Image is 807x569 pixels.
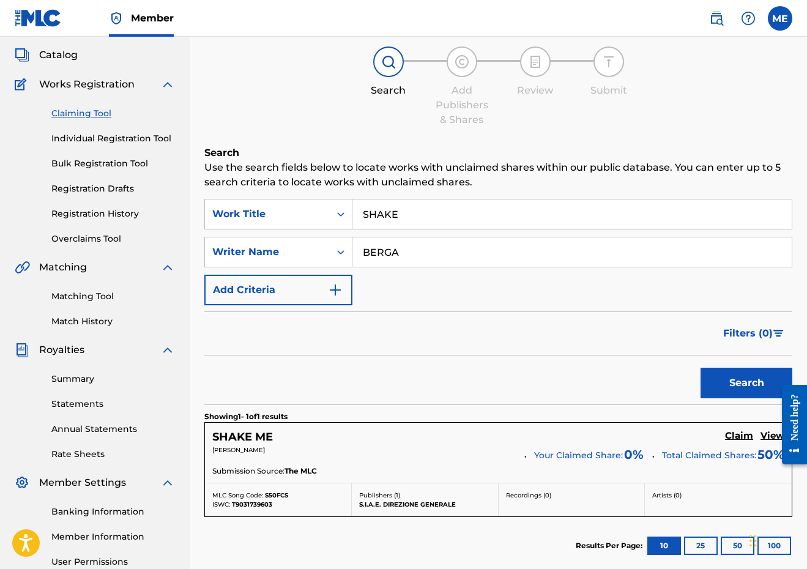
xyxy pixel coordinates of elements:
button: Search [701,368,792,398]
a: Registration History [51,207,175,220]
span: ISWC: [212,500,230,508]
button: Filters (0) [716,318,792,349]
div: User Menu [768,6,792,31]
h5: View [761,430,784,442]
a: View [761,430,784,444]
p: S.I.A.E. DIREZIONE GENERALE [359,500,491,509]
a: User Permissions [51,556,175,568]
span: 50 % [757,445,784,464]
p: Results Per Page: [576,540,645,551]
img: Top Rightsholder [109,11,124,26]
a: Individual Registration Tool [51,132,175,145]
a: Summary [51,373,175,385]
span: Submission Source: [212,466,284,477]
img: Catalog [15,48,29,62]
span: MLC Song Code: [212,491,263,499]
img: Royalties [15,343,29,357]
span: Works Registration [39,77,135,92]
p: Artists ( 0 ) [652,491,784,500]
form: Search Form [204,199,792,404]
span: Royalties [39,343,84,357]
img: step indicator icon for Review [528,54,543,69]
span: Catalog [39,48,78,62]
span: Your Claimed Share: [534,449,623,462]
img: step indicator icon for Add Publishers & Shares [455,54,469,69]
a: Member Information [51,530,175,543]
span: Member [131,11,174,25]
img: expand [160,77,175,92]
span: Matching [39,260,87,275]
a: Annual Statements [51,423,175,436]
button: 25 [684,537,718,555]
div: Writer Name [212,245,322,259]
h5: Claim [725,430,753,442]
a: Match History [51,315,175,328]
button: 50 [721,537,754,555]
a: Banking Information [51,505,175,518]
p: Use the search fields below to locate works with unclaimed shares within our public database. You... [204,160,792,190]
p: Recordings ( 0 ) [506,491,638,500]
iframe: Chat Widget [746,510,807,569]
button: 10 [647,537,681,555]
a: Overclaims Tool [51,232,175,245]
img: MLC Logo [15,9,62,27]
button: Add Criteria [204,275,352,305]
img: help [741,11,756,26]
img: expand [160,260,175,275]
span: S50FCS [265,491,288,499]
h5: SHAKE ME [212,430,273,444]
a: Public Search [704,6,729,31]
div: Submit [578,83,639,98]
a: Matching Tool [51,290,175,303]
h6: Search [204,146,792,160]
img: expand [160,475,175,490]
a: CatalogCatalog [15,48,78,62]
span: Total Claimed Shares: [662,450,756,461]
img: 9d2ae6d4665cec9f34b9.svg [328,283,343,297]
img: filter [773,330,784,337]
img: Works Registration [15,77,31,92]
a: Registration Drafts [51,182,175,195]
p: Publishers ( 1 ) [359,491,491,500]
span: [PERSON_NAME] [212,446,265,454]
div: Work Title [212,207,322,221]
span: Member Settings [39,475,126,490]
div: Help [736,6,761,31]
img: Matching [15,260,30,275]
span: T9031739603 [232,500,272,508]
iframe: Resource Center [773,374,807,475]
img: search [709,11,724,26]
p: Showing 1 - 1 of 1 results [204,411,288,422]
div: Review [505,83,566,98]
a: Bulk Registration Tool [51,157,175,170]
img: expand [160,343,175,357]
div: Search [358,83,419,98]
div: Add Publishers & Shares [431,83,493,127]
span: Filters ( 0 ) [723,326,773,341]
a: Rate Sheets [51,448,175,461]
img: step indicator icon for Submit [601,54,616,69]
a: Statements [51,398,175,411]
span: 0 % [624,445,644,464]
span: The MLC [284,466,317,477]
img: Member Settings [15,475,29,490]
img: step indicator icon for Search [381,54,396,69]
a: Claiming Tool [51,107,175,120]
div: Drag [749,523,757,559]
